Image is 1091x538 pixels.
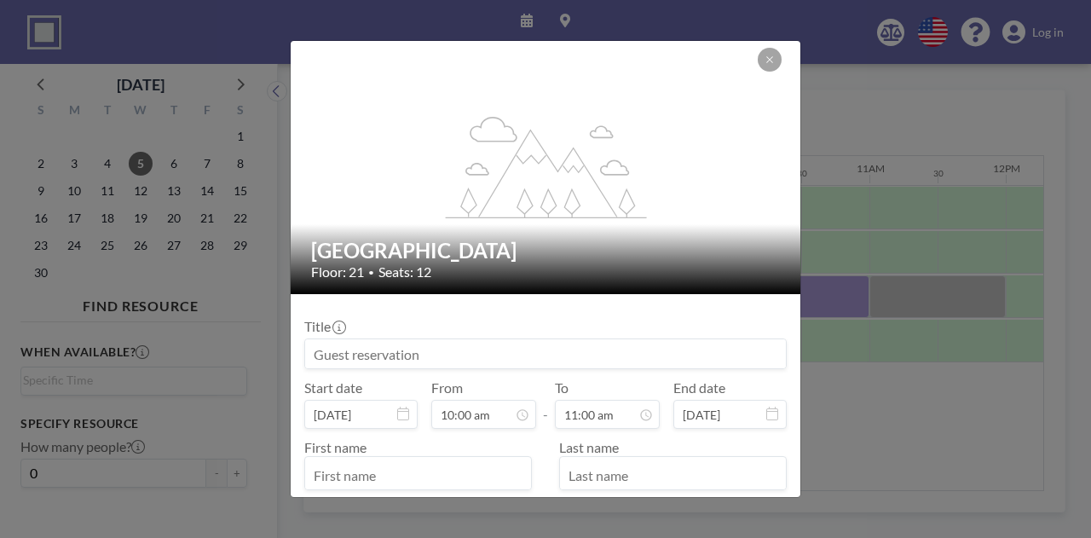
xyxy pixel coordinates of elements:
[378,263,431,281] span: Seats: 12
[431,379,463,396] label: From
[304,439,367,455] label: First name
[305,460,531,489] input: First name
[543,385,548,423] span: -
[311,263,364,281] span: Floor: 21
[673,379,725,396] label: End date
[304,379,362,396] label: Start date
[305,339,786,368] input: Guest reservation
[560,460,786,489] input: Last name
[368,266,374,279] span: •
[304,318,344,335] label: Title
[446,115,647,217] g: flex-grow: 1.2;
[555,379,569,396] label: To
[311,238,782,263] h2: [GEOGRAPHIC_DATA]
[559,439,619,455] label: Last name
